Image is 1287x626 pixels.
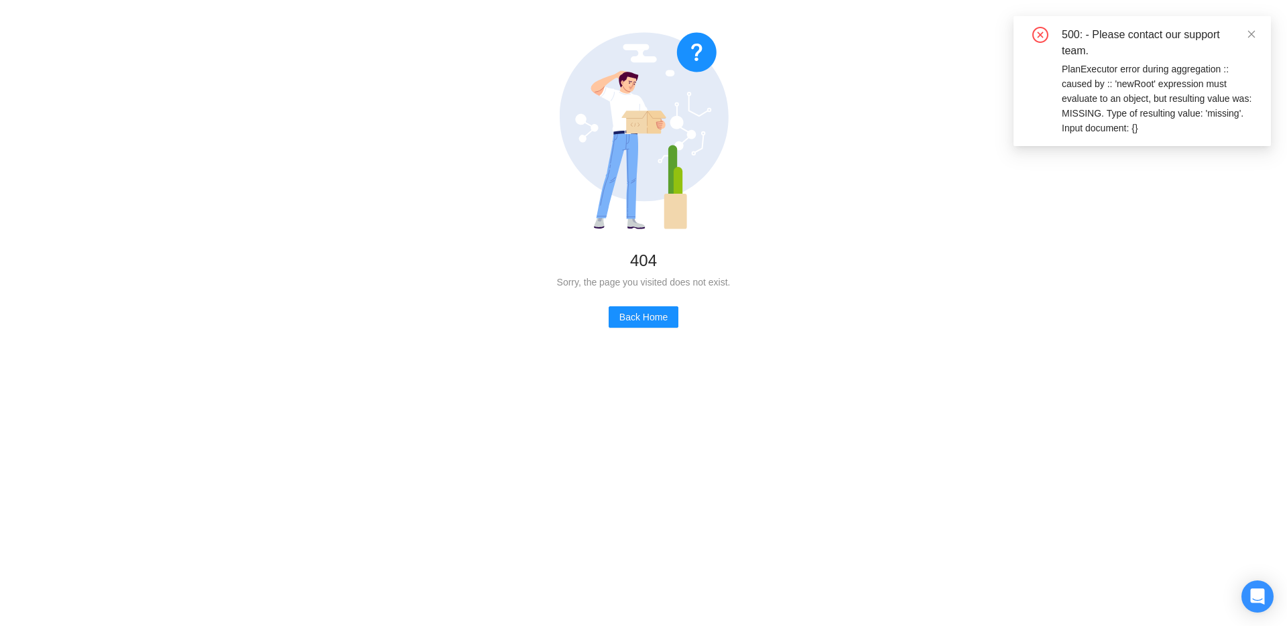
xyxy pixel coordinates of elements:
[1062,27,1255,59] div: 500: - Please contact our support team.
[619,310,668,324] span: Back Home
[609,306,678,328] button: Back Home
[1032,27,1048,43] span: close-circle
[1247,29,1256,39] span: close
[21,275,1266,290] div: Sorry, the page you visited does not exist.
[21,246,1266,275] div: 404
[1062,62,1255,135] div: PlanExecutor error during aggregation :: caused by :: 'newRoot' expression must evaluate to an ob...
[1241,580,1274,613] div: Open Intercom Messenger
